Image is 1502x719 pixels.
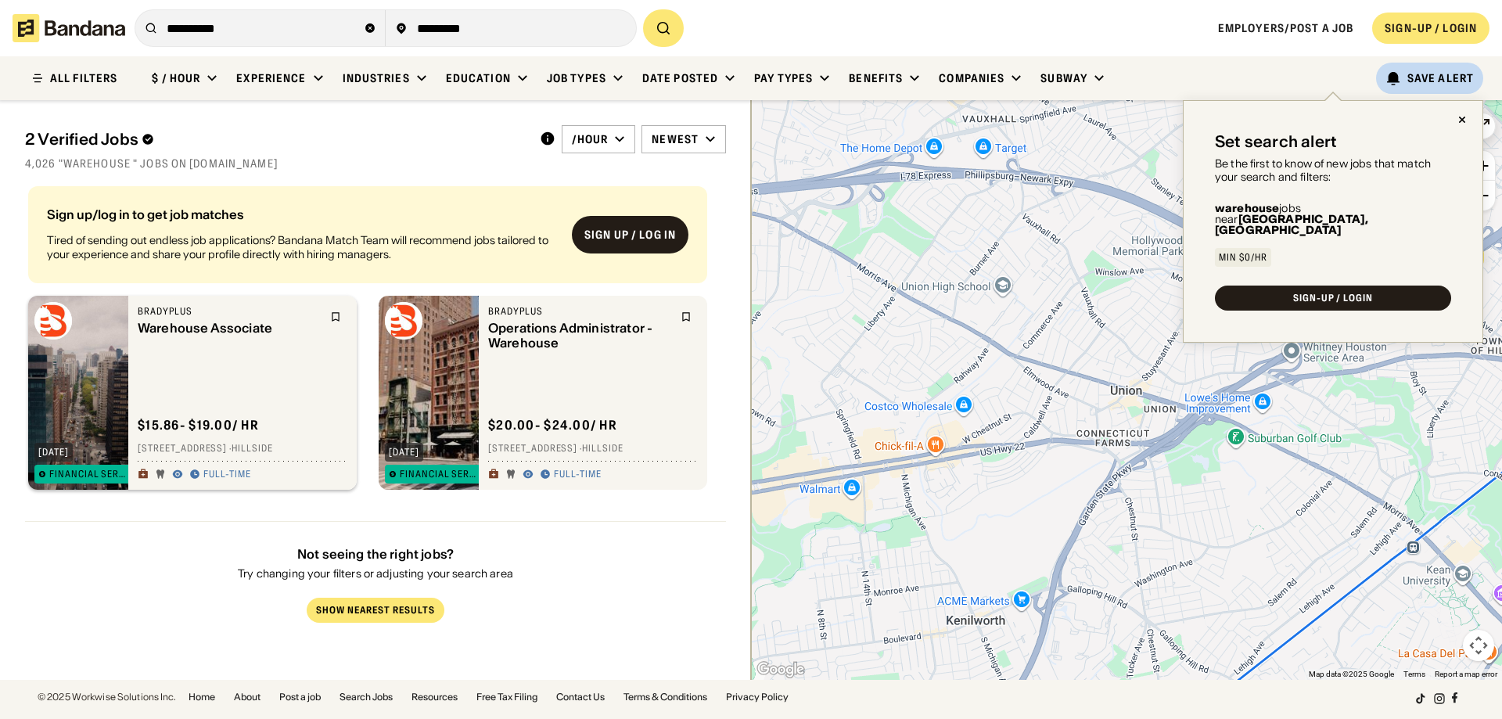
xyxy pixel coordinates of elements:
[1385,21,1477,35] div: SIGN-UP / LOGIN
[234,692,261,702] a: About
[47,208,559,221] div: Sign up/log in to get job matches
[488,417,617,433] div: $ 20.00 - $24.00 / hr
[411,692,458,702] a: Resources
[849,71,903,85] div: Benefits
[38,448,69,457] div: [DATE]
[476,692,537,702] a: Free Tax Filing
[652,132,699,146] div: Newest
[488,443,698,455] div: [STREET_ADDRESS] · Hillside
[488,321,671,351] div: Operations Administrator - Warehouse
[238,547,513,562] div: Not seeing the right jobs?
[446,71,511,85] div: Education
[726,692,789,702] a: Privacy Policy
[138,305,321,318] div: BradyPLUS
[1293,293,1373,303] div: SIGN-UP / LOGIN
[400,469,480,479] div: Financial Services
[316,606,434,616] div: Show Nearest Results
[1435,670,1497,678] a: Report a map error
[1215,203,1451,235] div: jobs near
[25,180,726,680] div: grid
[138,417,259,433] div: $ 15.86 - $19.00 / hr
[554,469,602,481] div: Full-time
[488,305,671,318] div: BradyPLUS
[572,132,609,146] div: /hour
[584,228,676,242] div: Sign up / Log in
[236,71,306,85] div: Experience
[25,130,527,149] div: 2 Verified Jobs
[138,321,321,336] div: Warehouse Associate
[1215,132,1337,151] div: Set search alert
[152,71,200,85] div: $ / hour
[1215,212,1368,237] b: [GEOGRAPHIC_DATA], [GEOGRAPHIC_DATA]
[755,660,807,680] img: Google
[1218,21,1353,35] a: Employers/Post a job
[755,660,807,680] a: Open this area in Google Maps (opens a new window)
[25,156,726,171] div: 4,026 "WAREHOUSE " jobs on [DOMAIN_NAME]
[1463,630,1494,661] button: Map camera controls
[1040,71,1087,85] div: Subway
[385,302,422,340] img: BradyPLUS logo
[623,692,707,702] a: Terms & Conditions
[1403,670,1425,678] a: Terms (opens in new tab)
[754,71,813,85] div: Pay Types
[13,14,125,42] img: Bandana logotype
[50,73,117,84] div: ALL FILTERS
[556,692,605,702] a: Contact Us
[343,71,410,85] div: Industries
[47,233,559,261] div: Tired of sending out endless job applications? Bandana Match Team will recommend jobs tailored to...
[189,692,215,702] a: Home
[340,692,393,702] a: Search Jobs
[1219,253,1267,262] div: Min $0/hr
[642,71,718,85] div: Date Posted
[38,692,176,702] div: © 2025 Workwise Solutions Inc.
[1215,157,1451,184] div: Be the first to know of new jobs that match your search and filters:
[238,569,513,580] div: Try changing your filters or adjusting your search area
[1407,71,1474,85] div: Save Alert
[49,469,129,479] div: Financial Services
[1215,201,1279,215] b: warehouse
[279,692,321,702] a: Post a job
[138,443,347,455] div: [STREET_ADDRESS] · Hillside
[1309,670,1394,678] span: Map data ©2025 Google
[547,71,606,85] div: Job Types
[939,71,1004,85] div: Companies
[389,448,419,457] div: [DATE]
[203,469,251,481] div: Full-time
[34,302,72,340] img: BradyPLUS logo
